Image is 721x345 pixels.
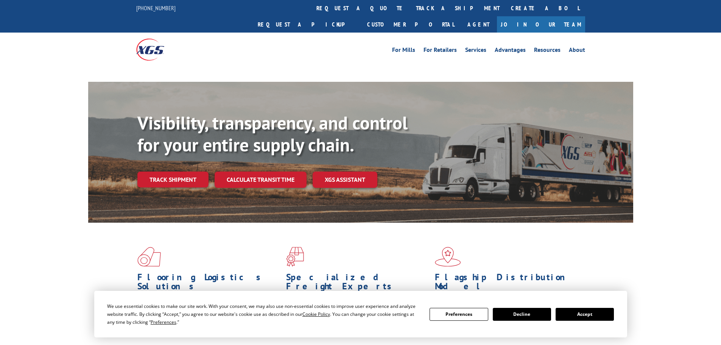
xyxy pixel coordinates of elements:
[460,16,497,33] a: Agent
[569,47,585,55] a: About
[252,16,361,33] a: Request a pickup
[495,47,526,55] a: Advantages
[137,247,161,267] img: xgs-icon-total-supply-chain-intelligence-red
[556,308,614,321] button: Accept
[313,172,377,188] a: XGS ASSISTANT
[435,247,461,267] img: xgs-icon-flagship-distribution-model-red
[136,4,176,12] a: [PHONE_NUMBER]
[137,273,280,295] h1: Flooring Logistics Solutions
[534,47,561,55] a: Resources
[107,302,420,326] div: We use essential cookies to make our site work. With your consent, we may also use non-essential ...
[361,16,460,33] a: Customer Portal
[215,172,307,188] a: Calculate transit time
[392,47,415,55] a: For Mills
[493,308,551,321] button: Decline
[435,273,578,295] h1: Flagship Distribution Model
[137,172,209,187] a: Track shipment
[286,273,429,295] h1: Specialized Freight Experts
[430,308,488,321] button: Preferences
[94,291,627,337] div: Cookie Consent Prompt
[286,247,304,267] img: xgs-icon-focused-on-flooring-red
[137,111,408,156] b: Visibility, transparency, and control for your entire supply chain.
[497,16,585,33] a: Join Our Team
[465,47,486,55] a: Services
[151,319,176,325] span: Preferences
[302,311,330,317] span: Cookie Policy
[424,47,457,55] a: For Retailers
